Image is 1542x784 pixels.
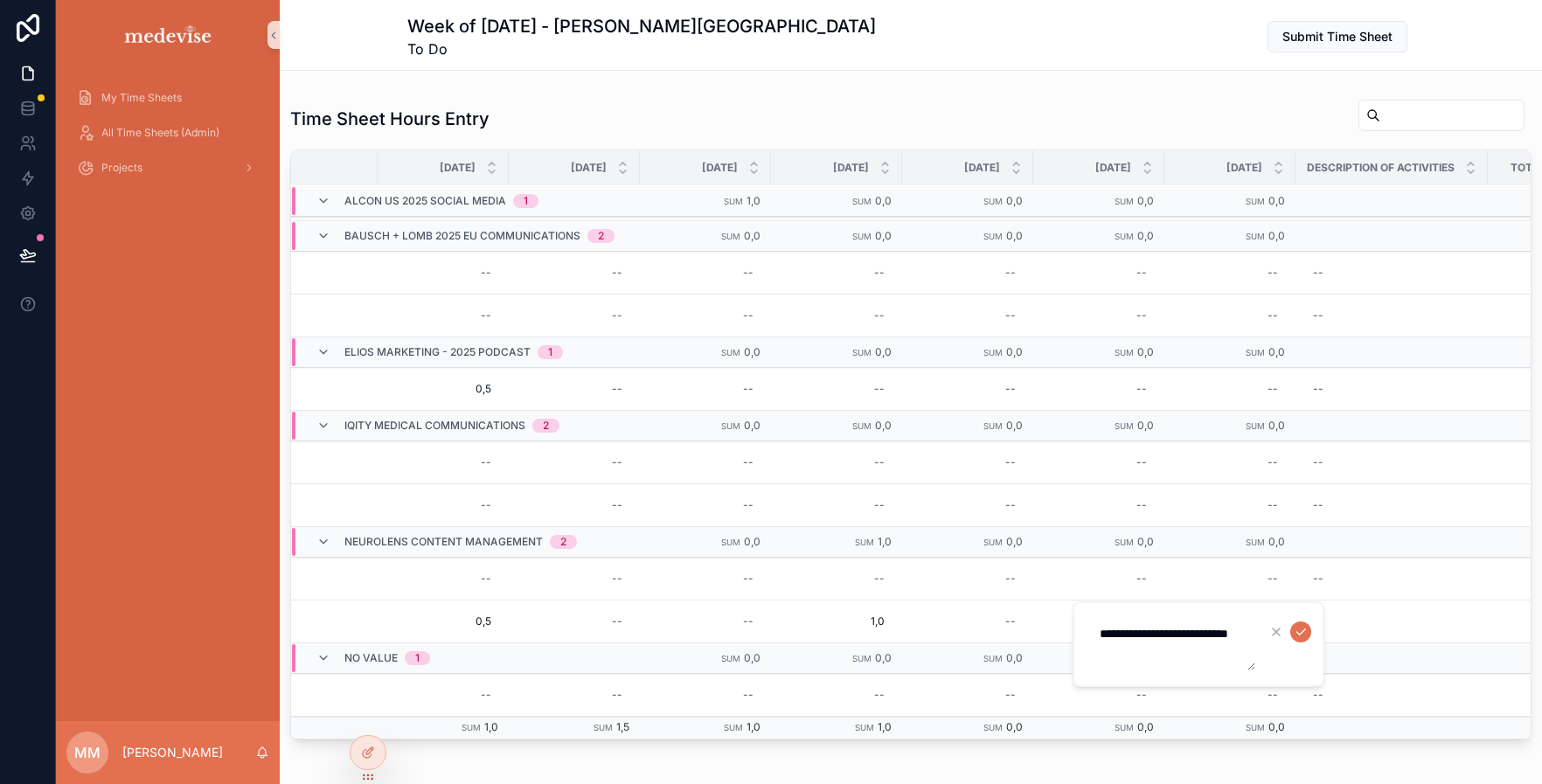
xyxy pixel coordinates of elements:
div: -- [874,455,885,469]
div: -- [1313,688,1323,702]
div: -- [1313,572,1323,586]
span: 0,0 [1137,720,1154,733]
small: Sum [983,348,1003,357]
small: Sum [1246,538,1265,547]
span: 0,0 [875,651,892,664]
span: 0,0 [1006,193,1023,206]
span: 0,0 [1268,345,1285,358]
small: Sum [983,232,1003,241]
div: -- [612,266,622,280]
small: Sum [1246,421,1265,431]
small: Sum [852,196,872,205]
span: 0,0 [1268,535,1285,548]
span: 0,0 [1006,345,1023,358]
div: -- [1136,455,1147,469]
small: Sum [462,723,481,732]
div: -- [481,309,491,323]
small: Sum [983,421,1003,431]
span: To Do [407,38,876,59]
small: Sum [1246,232,1265,241]
small: Sum [1115,232,1134,241]
small: Sum [721,654,740,663]
span: 1,5 [616,720,629,733]
small: Sum [983,196,1003,205]
small: Sum [1115,348,1134,357]
small: Sum [1115,196,1134,205]
span: 0,0 [1006,651,1023,664]
div: -- [1268,309,1278,323]
span: 0,0 [1268,229,1285,242]
div: -- [1136,498,1147,512]
span: 0,0 [1268,720,1285,733]
div: -- [1005,572,1016,586]
div: -- [874,572,885,586]
small: Sum [855,538,874,547]
span: 0,0 [1006,229,1023,242]
div: -- [612,455,622,469]
span: MM [74,742,101,763]
span: 0,0 [1137,193,1154,206]
div: -- [1268,455,1278,469]
small: Sum [983,538,1003,547]
div: -- [612,614,622,628]
small: Sum [721,421,740,431]
div: -- [1005,309,1016,323]
small: Sum [721,348,740,357]
span: 0,5 [395,382,491,396]
div: -- [743,688,754,702]
div: -- [1268,572,1278,586]
div: -- [743,309,754,323]
small: Sum [724,196,743,205]
div: -- [743,498,754,512]
div: -- [612,572,622,586]
div: -- [874,309,885,323]
div: -- [1005,614,1016,628]
span: 0,5 [395,614,491,628]
div: -- [1313,455,1323,469]
img: App logo [122,21,215,49]
span: [DATE] [833,161,869,175]
span: 0,0 [875,345,892,358]
span: IQity Medical Communications [344,419,525,433]
span: 0,0 [1137,345,1154,358]
span: Neurolens Content Management [344,535,543,549]
div: -- [1313,309,1323,323]
span: [DATE] [571,161,607,175]
span: No value [344,651,398,665]
span: 1,0 [747,720,761,733]
small: Sum [1115,421,1134,431]
small: Sum [1246,348,1265,357]
small: Sum [724,723,743,732]
div: -- [1313,382,1323,396]
div: -- [612,309,622,323]
span: 1,0 [747,193,761,206]
span: 1,0 [788,614,885,628]
div: -- [1268,688,1278,702]
div: -- [481,572,491,586]
small: Sum [983,654,1003,663]
span: 0,0 [1268,193,1285,206]
span: 0,0 [744,535,761,548]
div: -- [743,455,754,469]
span: 1,0 [878,720,892,733]
div: -- [612,382,622,396]
div: -- [874,266,885,280]
div: -- [481,498,491,512]
small: Sum [721,538,740,547]
div: -- [743,614,754,628]
div: -- [1313,498,1323,512]
small: Sum [1115,538,1134,547]
span: 0,0 [1006,419,1023,432]
span: 0,0 [1006,535,1023,548]
span: [DATE] [964,161,1000,175]
small: Sum [721,232,740,241]
div: 1 [524,194,528,208]
span: [DATE] [702,161,738,175]
div: -- [481,266,491,280]
small: Sum [1115,723,1134,732]
div: -- [874,382,885,396]
div: -- [1268,266,1278,280]
small: Sum [852,421,872,431]
h1: Week of [DATE] - [PERSON_NAME][GEOGRAPHIC_DATA] [407,14,876,38]
a: All Time Sheets (Admin) [66,117,269,149]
